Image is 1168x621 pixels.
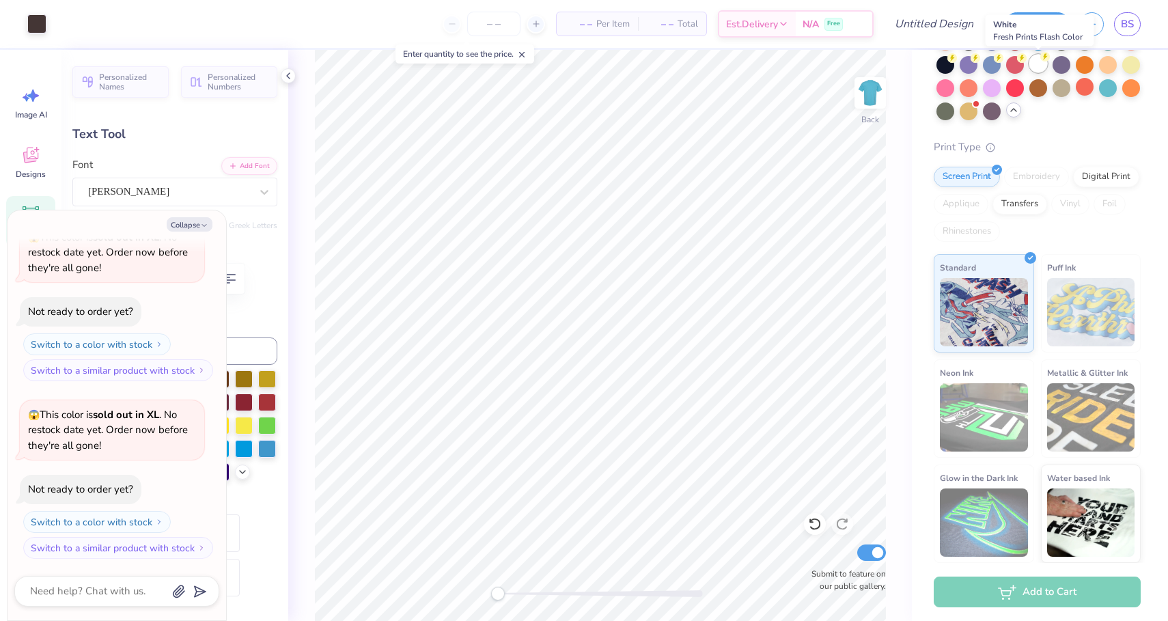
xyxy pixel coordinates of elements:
[986,15,1094,46] div: White
[467,12,520,36] input: – –
[491,587,505,601] div: Accessibility label
[28,230,188,275] span: This color is . No restock date yet. Order now before they're all gone!
[726,17,778,31] span: Est. Delivery
[197,366,206,374] img: Switch to a similar product with stock
[993,31,1083,42] span: Fresh Prints Flash Color
[646,17,673,31] span: – –
[1114,12,1141,36] a: BS
[72,125,277,143] div: Text Tool
[1073,167,1139,187] div: Digital Print
[940,383,1028,452] img: Neon Ink
[395,44,534,64] div: Enter quantity to see the price.
[940,278,1028,346] img: Standard
[1094,194,1126,215] div: Foil
[1047,471,1110,485] span: Water based Ink
[28,408,188,452] span: This color is . No restock date yet. Order now before they're all gone!
[940,260,976,275] span: Standard
[23,333,171,355] button: Switch to a color with stock
[940,471,1018,485] span: Glow in the Dark Ink
[72,157,93,173] label: Font
[565,17,592,31] span: – –
[93,408,159,422] strong: sold out in XL
[28,409,40,422] span: 😱
[934,139,1141,155] div: Print Type
[181,66,277,98] button: Personalized Numbers
[934,221,1000,242] div: Rhinestones
[934,194,988,215] div: Applique
[23,511,171,533] button: Switch to a color with stock
[596,17,630,31] span: Per Item
[15,109,47,120] span: Image AI
[16,169,46,180] span: Designs
[857,79,884,107] img: Back
[940,488,1028,557] img: Glow in the Dark Ink
[678,17,698,31] span: Total
[992,194,1047,215] div: Transfers
[155,518,163,526] img: Switch to a color with stock
[208,72,269,92] span: Personalized Numbers
[155,340,163,348] img: Switch to a color with stock
[1047,278,1135,346] img: Puff Ink
[861,113,879,126] div: Back
[167,217,212,232] button: Collapse
[804,568,886,592] label: Submit to feature on our public gallery.
[28,305,133,318] div: Not ready to order yet?
[803,17,819,31] span: N/A
[1004,167,1069,187] div: Embroidery
[884,10,984,38] input: Untitled Design
[99,72,161,92] span: Personalized Names
[827,19,840,29] span: Free
[93,230,159,244] strong: sold out in XL
[72,66,169,98] button: Personalized Names
[1047,260,1076,275] span: Puff Ink
[1051,194,1089,215] div: Vinyl
[940,365,973,380] span: Neon Ink
[1047,383,1135,452] img: Metallic & Glitter Ink
[23,359,213,381] button: Switch to a similar product with stock
[28,231,40,244] span: 😱
[934,167,1000,187] div: Screen Print
[28,482,133,496] div: Not ready to order yet?
[221,157,277,175] button: Add Font
[1047,365,1128,380] span: Metallic & Glitter Ink
[1047,488,1135,557] img: Water based Ink
[1121,16,1134,32] span: BS
[197,544,206,552] img: Switch to a similar product with stock
[192,220,277,231] button: Switch to Greek Letters
[23,537,213,559] button: Switch to a similar product with stock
